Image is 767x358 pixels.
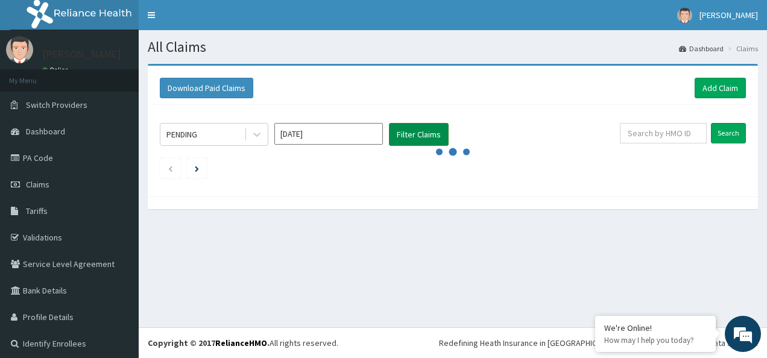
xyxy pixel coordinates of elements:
[711,123,746,143] input: Search
[679,43,724,54] a: Dashboard
[148,39,758,55] h1: All Claims
[22,60,49,90] img: d_794563401_company_1708531726252_794563401
[160,78,253,98] button: Download Paid Claims
[725,43,758,54] li: Claims
[63,68,203,83] div: Chat with us now
[677,8,692,23] img: User Image
[274,123,383,145] input: Select Month and Year
[6,234,230,276] textarea: Type your message and hit 'Enter'
[148,338,270,348] strong: Copyright © 2017 .
[70,104,166,226] span: We're online!
[26,126,65,137] span: Dashboard
[168,163,173,174] a: Previous page
[139,327,767,358] footer: All rights reserved.
[604,322,707,333] div: We're Online!
[604,335,707,345] p: How may I help you today?
[620,123,707,143] input: Search by HMO ID
[42,66,71,74] a: Online
[26,99,87,110] span: Switch Providers
[389,123,449,146] button: Filter Claims
[26,206,48,216] span: Tariffs
[198,6,227,35] div: Minimize live chat window
[699,10,758,20] span: [PERSON_NAME]
[26,179,49,190] span: Claims
[695,78,746,98] a: Add Claim
[435,134,471,170] svg: audio-loading
[6,36,33,63] img: User Image
[215,338,267,348] a: RelianceHMO
[439,337,758,349] div: Redefining Heath Insurance in [GEOGRAPHIC_DATA] using Telemedicine and Data Science!
[42,49,121,60] p: [PERSON_NAME]
[166,128,197,140] div: PENDING
[195,163,199,174] a: Next page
